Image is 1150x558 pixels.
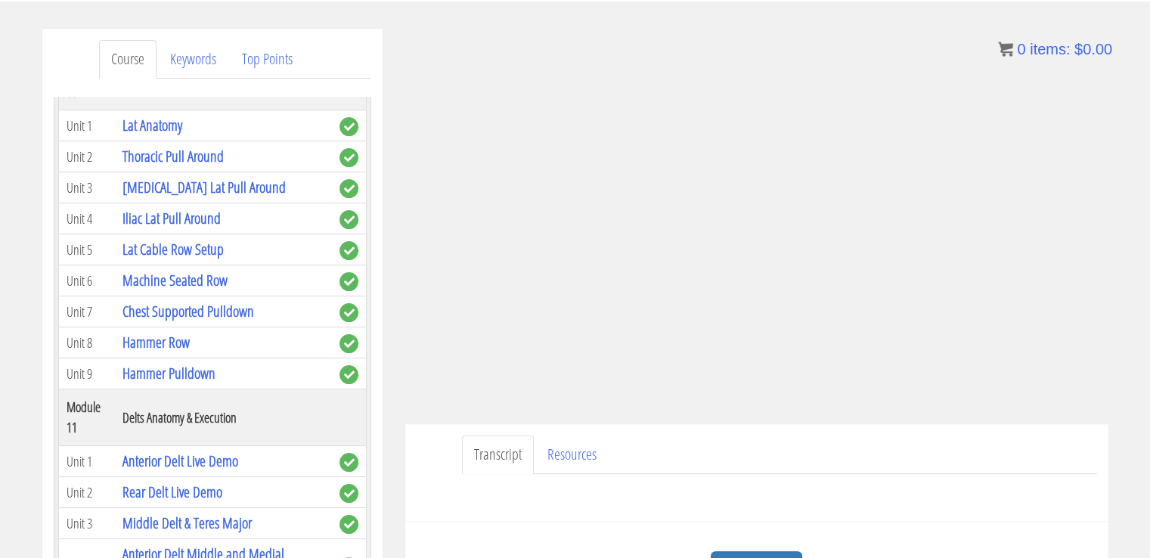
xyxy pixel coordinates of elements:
a: Hammer Pulldown [122,363,215,383]
a: Transcript [462,436,534,474]
span: complete [339,179,358,198]
td: Unit 3 [58,172,115,203]
a: Thoracic Pull Around [122,146,224,166]
a: Anterior Delt Live Demo [122,451,238,471]
a: Lat Cable Row Setup [122,239,224,259]
span: 0 [1017,41,1025,57]
span: complete [339,484,358,503]
td: Unit 6 [58,265,115,296]
td: Unit 2 [58,477,115,508]
span: complete [339,365,358,384]
td: Unit 7 [58,296,115,327]
td: Unit 4 [58,203,115,234]
a: Hammer Row [122,332,190,352]
th: Module 11 [58,389,115,446]
span: complete [339,334,358,353]
a: Rear Delt Live Demo [122,482,222,502]
span: $ [1074,41,1083,57]
td: Unit 1 [58,446,115,477]
td: Unit 8 [58,327,115,358]
td: Unit 2 [58,141,115,172]
span: complete [339,210,358,229]
a: Course [99,40,157,79]
a: Machine Seated Row [122,270,228,290]
img: icon11.png [998,42,1013,57]
a: Iliac Lat Pull Around [122,208,221,228]
td: Unit 9 [58,358,115,389]
a: Lat Anatomy [122,115,182,135]
span: complete [339,303,358,322]
a: Keywords [158,40,228,79]
td: Unit 5 [58,234,115,265]
a: Top Points [230,40,305,79]
th: Delts Anatomy & Execution [115,389,331,446]
span: items: [1030,41,1070,57]
span: complete [339,453,358,472]
a: Chest Supported Pulldown [122,301,254,321]
span: complete [339,241,358,260]
a: 0 items: $0.00 [998,41,1112,57]
td: Unit 3 [58,508,115,539]
span: complete [339,117,358,136]
bdi: 0.00 [1074,41,1112,57]
span: complete [339,515,358,534]
a: [MEDICAL_DATA] Lat Pull Around [122,177,286,197]
a: Resources [535,436,609,474]
span: complete [339,148,358,167]
a: Middle Delt & Teres Major [122,513,252,533]
td: Unit 1 [58,110,115,141]
span: complete [339,272,358,291]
